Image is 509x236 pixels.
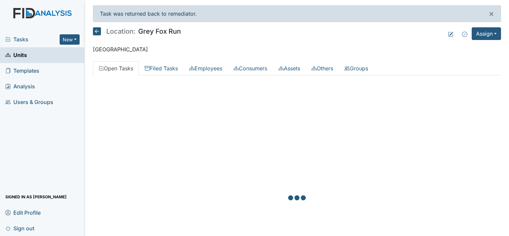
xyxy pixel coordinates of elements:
[93,5,501,22] div: Task was returned back to remediator.
[472,27,501,40] button: Assign
[273,61,306,75] a: Assets
[93,27,181,35] h5: Grey Fox Run
[228,61,273,75] a: Consumers
[339,61,374,75] a: Groups
[184,61,228,75] a: Employees
[93,61,139,75] a: Open Tasks
[93,45,501,53] p: [GEOGRAPHIC_DATA]
[489,9,494,18] span: ×
[5,192,67,202] span: Signed in as [PERSON_NAME]
[5,66,39,76] span: Templates
[306,61,339,75] a: Others
[5,207,41,218] span: Edit Profile
[5,81,35,92] span: Analysis
[5,97,53,107] span: Users & Groups
[139,61,184,75] a: Filed Tasks
[5,35,60,43] a: Tasks
[60,34,80,45] button: New
[5,223,34,233] span: Sign out
[106,28,136,35] span: Location:
[482,6,501,22] button: ×
[5,50,27,60] span: Units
